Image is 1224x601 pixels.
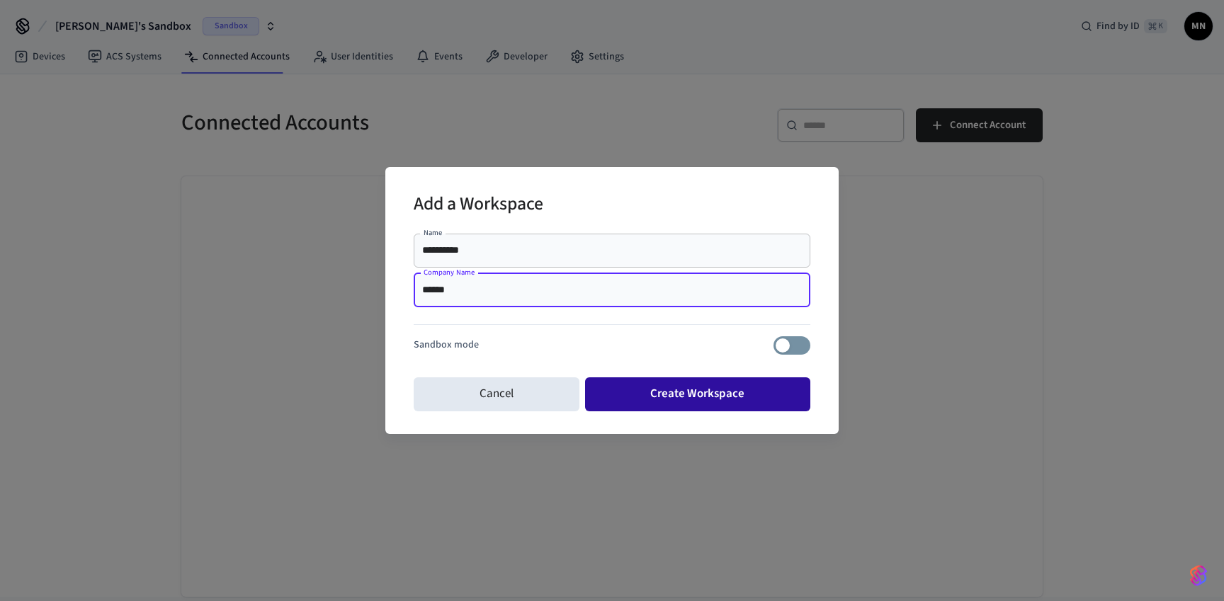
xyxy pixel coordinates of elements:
p: Sandbox mode [414,338,479,353]
button: Cancel [414,377,579,411]
label: Company Name [424,267,475,277]
label: Name [424,227,442,238]
img: SeamLogoGradient.69752ec5.svg [1190,564,1207,587]
h2: Add a Workspace [414,184,543,227]
button: Create Workspace [585,377,811,411]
